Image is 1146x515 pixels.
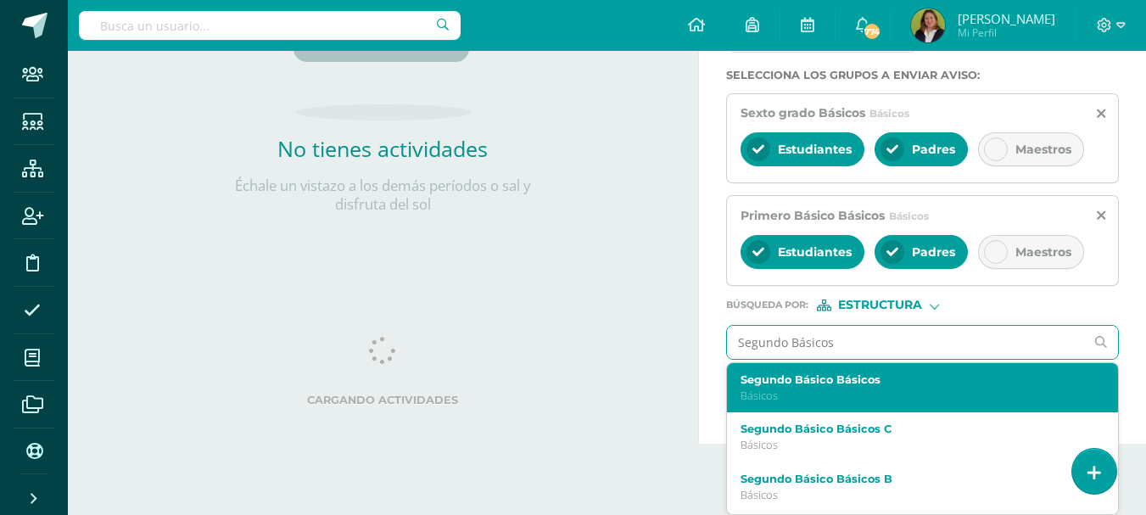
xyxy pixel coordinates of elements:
[726,300,808,310] span: Búsqueda por :
[741,389,1090,403] p: Básicos
[1015,142,1071,157] span: Maestros
[741,208,885,223] span: Primero Básico Básicos
[741,423,1090,435] label: Segundo Básico Básicos C
[1015,244,1071,260] span: Maestros
[213,134,552,163] h2: No tienes actividades
[911,8,945,42] img: a164061a65f1df25e60207af94843a26.png
[102,394,664,406] label: Cargando actividades
[213,176,552,214] p: Échale un vistazo a los demás períodos o sal y disfruta del sol
[778,142,852,157] span: Estudiantes
[912,142,955,157] span: Padres
[741,373,1090,386] label: Segundo Básico Básicos
[863,22,881,41] span: 774
[741,488,1090,502] p: Básicos
[889,210,929,222] span: Básicos
[727,326,1085,359] input: Ej. Primero primaria
[778,244,852,260] span: Estudiantes
[958,25,1055,40] span: Mi Perfil
[912,244,955,260] span: Padres
[741,473,1090,485] label: Segundo Básico Básicos B
[869,107,909,120] span: Básicos
[79,11,461,40] input: Busca un usuario...
[817,299,944,311] div: [object Object]
[741,438,1090,452] p: Básicos
[958,10,1055,27] span: [PERSON_NAME]
[838,300,922,310] span: Estructura
[726,69,1119,81] label: Selecciona los grupos a enviar aviso :
[741,105,865,120] span: Sexto grado Básicos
